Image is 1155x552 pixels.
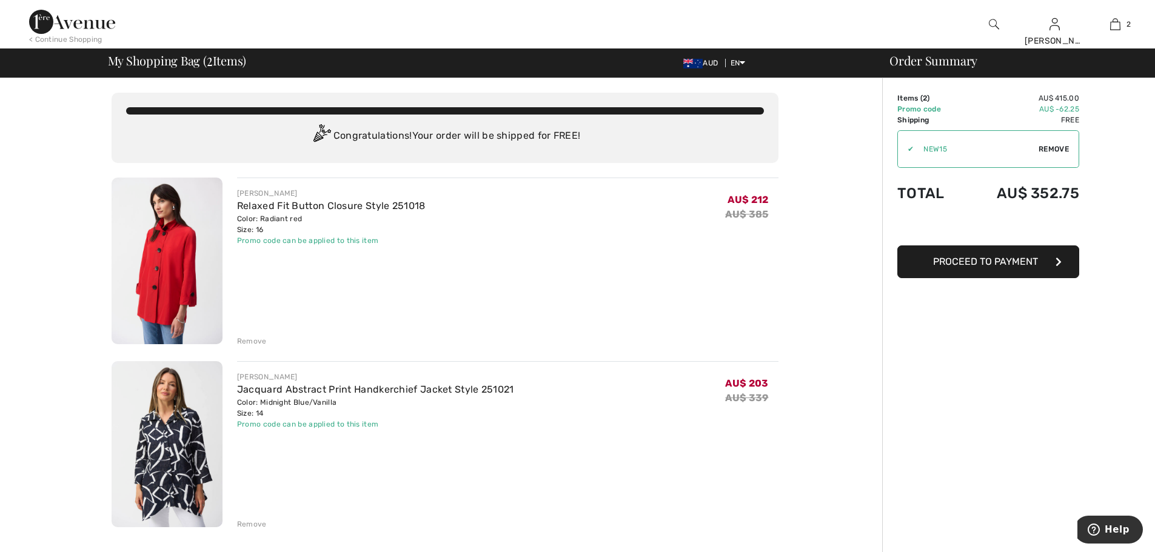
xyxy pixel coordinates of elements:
td: AU$ -62.25 [963,104,1079,115]
div: Color: Radiant red Size: 16 [237,213,426,235]
span: AU$ 203 [725,377,768,389]
a: 2 [1085,17,1145,32]
img: My Info [1050,17,1060,32]
iframe: PayPal [897,214,1079,241]
button: Proceed to Payment [897,245,1079,278]
span: EN [731,59,746,67]
div: [PERSON_NAME] [237,371,514,382]
iframe: Opens a widget where you can find more information [1077,516,1143,546]
div: ✔ [898,144,914,155]
td: AU$ 415.00 [963,93,1079,104]
td: AU$ 352.75 [963,173,1079,214]
div: Color: Midnight Blue/Vanilla Size: 14 [237,397,514,419]
img: Relaxed Fit Button Closure Style 251018 [112,178,223,344]
td: Shipping [897,115,963,125]
div: [PERSON_NAME] [1025,35,1084,47]
div: Promo code can be applied to this item [237,235,426,246]
img: Australian Dollar [683,59,703,68]
span: AUD [683,59,723,67]
s: AU$ 339 [725,392,768,404]
span: 2 [1127,19,1131,30]
img: Congratulation2.svg [309,124,333,148]
div: Promo code can be applied to this item [237,419,514,430]
span: 2 [923,94,927,102]
div: Congratulations! Your order will be shipped for FREE! [126,124,764,148]
img: search the website [989,17,999,32]
span: My Shopping Bag ( Items) [108,55,247,67]
td: Total [897,173,963,214]
img: 1ère Avenue [29,10,115,34]
td: Items ( ) [897,93,963,104]
span: 2 [207,52,213,67]
div: Order Summary [875,55,1148,67]
div: Remove [237,336,267,347]
s: AU$ 385 [725,208,768,220]
div: Remove [237,519,267,530]
span: AU$ 212 [728,194,768,205]
td: Free [963,115,1079,125]
a: Sign In [1050,18,1060,30]
img: My Bag [1110,17,1120,32]
div: < Continue Shopping [29,34,102,45]
span: Remove [1039,144,1069,155]
a: Relaxed Fit Button Closure Style 251018 [237,200,426,211]
td: Promo code [897,104,963,115]
img: Jacquard Abstract Print Handkerchief Jacket Style 251021 [112,361,223,528]
div: [PERSON_NAME] [237,188,426,199]
a: Jacquard Abstract Print Handkerchief Jacket Style 251021 [237,384,514,395]
span: Proceed to Payment [933,256,1038,267]
input: Promo code [914,131,1039,167]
